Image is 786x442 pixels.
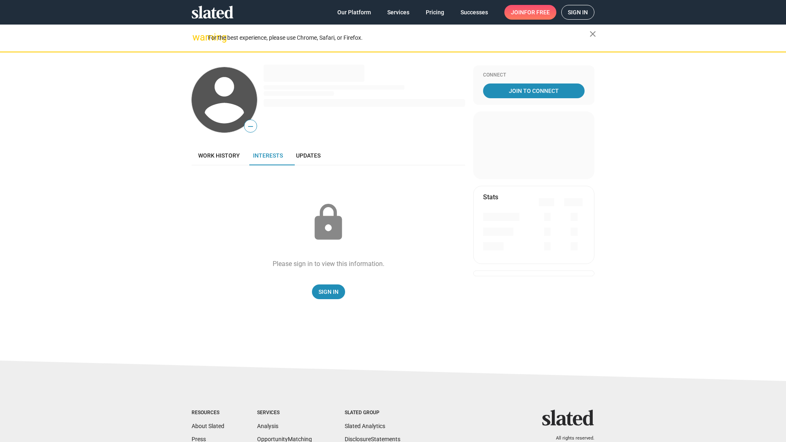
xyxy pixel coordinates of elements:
[318,284,339,299] span: Sign In
[253,152,283,159] span: Interests
[273,259,384,268] div: Please sign in to view this information.
[419,5,451,20] a: Pricing
[454,5,495,20] a: Successes
[504,5,556,20] a: Joinfor free
[192,423,224,429] a: About Slated
[192,410,224,416] div: Resources
[198,152,240,159] span: Work history
[483,83,585,98] a: Join To Connect
[345,410,400,416] div: Slated Group
[568,5,588,19] span: Sign in
[337,5,371,20] span: Our Platform
[483,72,585,79] div: Connect
[257,423,278,429] a: Analysis
[483,193,498,201] mat-card-title: Stats
[588,29,598,39] mat-icon: close
[289,146,327,165] a: Updates
[308,202,349,243] mat-icon: lock
[208,32,589,43] div: For the best experience, please use Chrome, Safari, or Firefox.
[244,121,257,132] span: —
[387,5,409,20] span: Services
[246,146,289,165] a: Interests
[331,5,377,20] a: Our Platform
[192,146,246,165] a: Work history
[511,5,550,20] span: Join
[296,152,321,159] span: Updates
[345,423,385,429] a: Slated Analytics
[426,5,444,20] span: Pricing
[561,5,594,20] a: Sign in
[192,32,202,42] mat-icon: warning
[381,5,416,20] a: Services
[312,284,345,299] a: Sign In
[524,5,550,20] span: for free
[485,83,583,98] span: Join To Connect
[257,410,312,416] div: Services
[461,5,488,20] span: Successes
